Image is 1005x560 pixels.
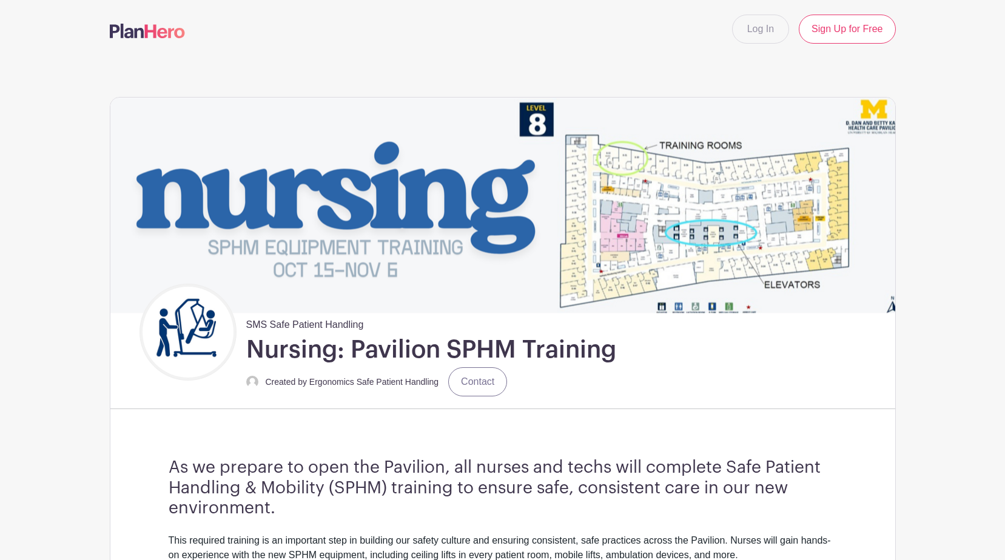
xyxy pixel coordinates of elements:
h1: Nursing: Pavilion SPHM Training [246,335,616,365]
a: Sign Up for Free [799,15,895,44]
img: default-ce2991bfa6775e67f084385cd625a349d9dcbb7a52a09fb2fda1e96e2d18dcdb.png [246,376,258,388]
small: Created by Ergonomics Safe Patient Handling [266,377,439,387]
h3: As we prepare to open the Pavilion, all nurses and techs will complete Safe Patient Handling & Mo... [169,458,837,519]
a: Log In [732,15,789,44]
img: Untitled%20design.png [143,287,234,378]
span: SMS Safe Patient Handling [246,313,364,332]
img: event_banner_9715.png [110,98,895,313]
a: Contact [448,367,507,396]
img: logo-507f7623f17ff9eddc593b1ce0a138ce2505c220e1c5a4e2b4648c50719b7d32.svg [110,24,185,38]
